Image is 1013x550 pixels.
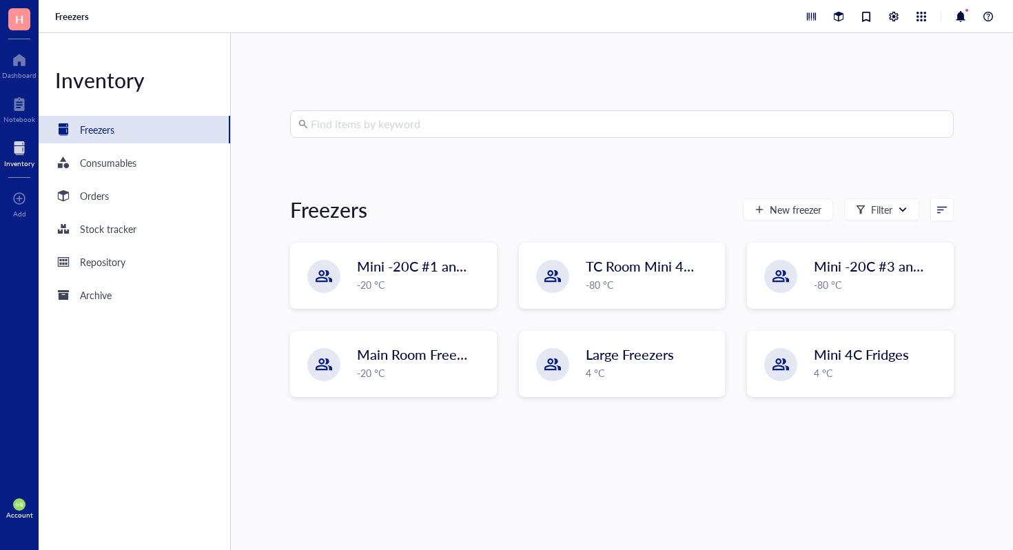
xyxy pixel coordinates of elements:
span: Large Freezers [586,345,674,364]
span: Mini -20C #1 and #2 [357,256,484,276]
span: New freezer [770,204,821,215]
div: Notebook [3,115,35,123]
div: -20 °C [357,365,488,380]
div: Inventory [39,66,230,94]
div: Add [13,210,26,218]
a: Stock tracker [39,215,230,243]
span: TC Room Mini 4C+ -20C [586,256,735,276]
div: Dashboard [2,71,37,79]
a: Orders [39,182,230,210]
a: Dashboard [2,49,37,79]
span: HB [16,502,23,508]
a: Consumables [39,149,230,176]
div: Inventory [4,159,34,167]
a: Freezers [55,10,92,23]
div: Freezers [290,196,367,223]
div: 4 °C [586,365,717,380]
button: New freezer [743,198,833,221]
a: Notebook [3,93,35,123]
div: Filter [871,202,892,217]
div: Freezers [80,122,114,137]
span: Mini 4C Fridges [814,345,909,364]
span: Mini -20C #3 and #4 [814,256,941,276]
div: -80 °C [586,277,717,292]
div: Archive [80,287,112,303]
div: 4 °C [814,365,945,380]
span: H [15,10,23,28]
div: Repository [80,254,125,269]
div: Account [6,511,33,519]
a: Inventory [4,137,34,167]
div: Consumables [80,155,136,170]
div: Stock tracker [80,221,136,236]
a: Repository [39,248,230,276]
div: -20 °C [357,277,488,292]
a: Archive [39,281,230,309]
span: Main Room Freezers [357,345,482,364]
div: Orders [80,188,109,203]
div: -80 °C [814,277,945,292]
a: Freezers [39,116,230,143]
